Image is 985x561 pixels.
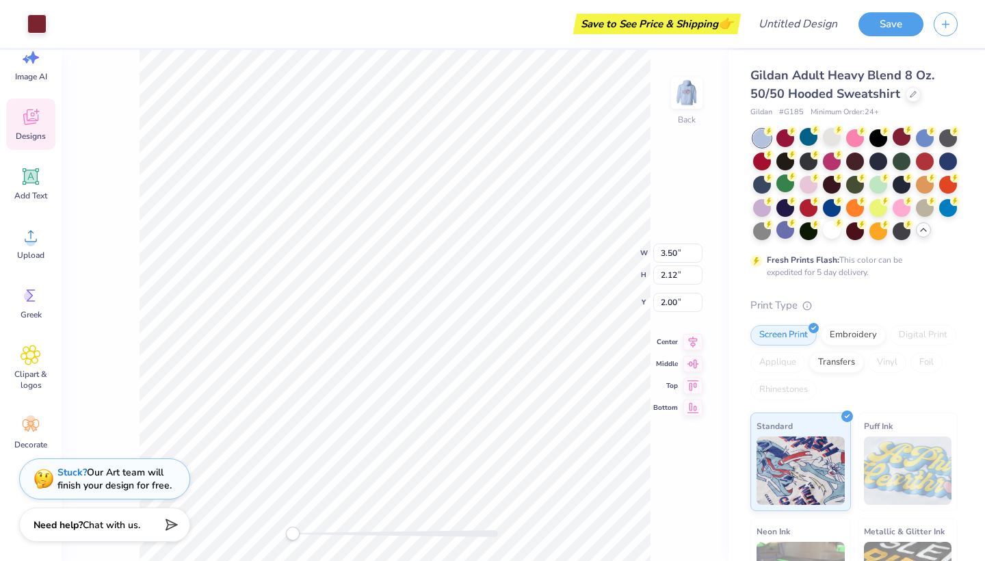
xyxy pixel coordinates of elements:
[678,114,696,126] div: Back
[910,352,943,373] div: Foil
[16,131,46,142] span: Designs
[890,325,956,345] div: Digital Print
[718,15,733,31] span: 👉
[864,419,893,433] span: Puff Ink
[811,107,879,118] span: Minimum Order: 24 +
[653,337,678,348] span: Center
[8,369,53,391] span: Clipart & logos
[653,380,678,391] span: Top
[653,358,678,369] span: Middle
[14,190,47,201] span: Add Text
[750,380,817,400] div: Rhinestones
[750,298,958,313] div: Print Type
[57,466,172,492] div: Our Art team will finish your design for free.
[750,352,805,373] div: Applique
[767,255,839,265] strong: Fresh Prints Flash:
[14,439,47,450] span: Decorate
[779,107,804,118] span: # G185
[750,325,817,345] div: Screen Print
[15,71,47,82] span: Image AI
[809,352,864,373] div: Transfers
[864,436,952,505] img: Puff Ink
[748,10,848,38] input: Untitled Design
[858,12,923,36] button: Save
[868,352,906,373] div: Vinyl
[757,436,845,505] img: Standard
[750,67,934,102] span: Gildan Adult Heavy Blend 8 Oz. 50/50 Hooded Sweatshirt
[17,250,44,261] span: Upload
[577,14,737,34] div: Save to See Price & Shipping
[83,519,140,532] span: Chat with us.
[864,524,945,538] span: Metallic & Glitter Ink
[767,254,935,278] div: This color can be expedited for 5 day delivery.
[653,402,678,413] span: Bottom
[821,325,886,345] div: Embroidery
[34,519,83,532] strong: Need help?
[757,524,790,538] span: Neon Ink
[57,466,87,479] strong: Stuck?
[21,309,42,320] span: Greek
[757,419,793,433] span: Standard
[673,79,700,107] img: Back
[286,527,300,540] div: Accessibility label
[750,107,772,118] span: Gildan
